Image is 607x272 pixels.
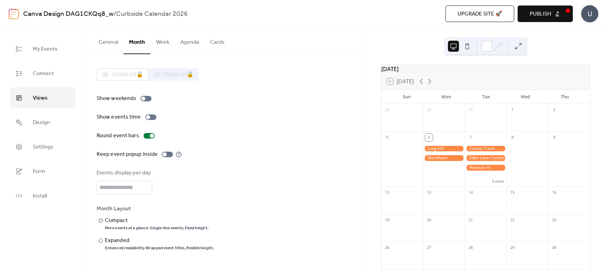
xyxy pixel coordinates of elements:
[105,245,214,251] div: Enhanced readability. Wrapped event titles, flexible height.
[550,189,558,196] div: 16
[33,142,53,152] span: Settings
[33,191,47,201] span: Install
[550,244,558,251] div: 30
[10,38,76,59] a: My Events
[465,165,507,171] div: Hanover H., Sterling P., W.H.S
[105,216,207,225] div: Compact
[550,216,558,224] div: 23
[150,28,175,53] button: Week
[97,94,136,103] div: Show weekends
[465,155,507,161] div: Eden Lane Condos
[489,178,507,184] button: 5 more
[97,113,141,121] div: Show events time
[33,166,45,177] span: Form
[506,90,545,104] div: Wed
[509,189,516,196] div: 15
[509,106,516,114] div: 1
[105,236,213,245] div: Expanded
[10,87,76,108] a: Views
[387,90,427,104] div: Sun
[509,216,516,224] div: 22
[530,10,551,18] span: Publish
[581,5,598,22] div: U
[114,8,116,21] b: /
[381,65,590,73] div: [DATE]
[10,185,76,206] a: Install
[9,8,19,19] img: logo
[97,132,139,140] div: Round event bars
[466,90,506,104] div: Tue
[97,205,352,213] div: Month Layout
[383,134,391,141] div: 5
[446,6,514,22] button: Upgrade site 🚀
[550,134,558,141] div: 9
[10,161,76,182] a: Form
[425,189,433,196] div: 13
[10,112,76,133] a: Design
[458,10,502,18] span: Upgrade site 🚀
[10,136,76,157] a: Settings
[93,28,124,53] button: General
[105,225,208,231] div: More events at a glance. Single-line events, fixed height.
[423,155,465,161] div: Mendham Township
[545,90,585,104] div: Thu
[383,216,391,224] div: 19
[425,244,433,251] div: 27
[175,28,205,53] button: Agenda
[124,28,150,54] button: Month
[423,146,465,152] div: Long Hill
[425,216,433,224] div: 20
[425,106,433,114] div: 29
[10,63,76,84] a: Connect
[518,6,573,22] button: Publish
[33,68,54,79] span: Connect
[33,44,58,54] span: My Events
[467,216,474,224] div: 21
[23,8,114,21] a: Canva Design DAG1CKQq8_w
[550,106,558,114] div: 2
[383,244,391,251] div: 26
[383,189,391,196] div: 12
[509,134,516,141] div: 8
[467,106,474,114] div: 30
[509,244,516,251] div: 29
[97,169,151,177] div: Events display per day
[467,189,474,196] div: 14
[383,106,391,114] div: 28
[467,134,474,141] div: 7
[97,150,158,159] div: Keep event popup inside
[425,134,433,141] div: 6
[205,28,230,53] button: Cards
[33,117,50,128] span: Design
[116,8,188,21] b: Curbside Calendar 2026
[427,90,466,104] div: Mon
[33,93,48,103] span: Views
[465,146,507,152] div: County Trash Collection
[467,244,474,251] div: 28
